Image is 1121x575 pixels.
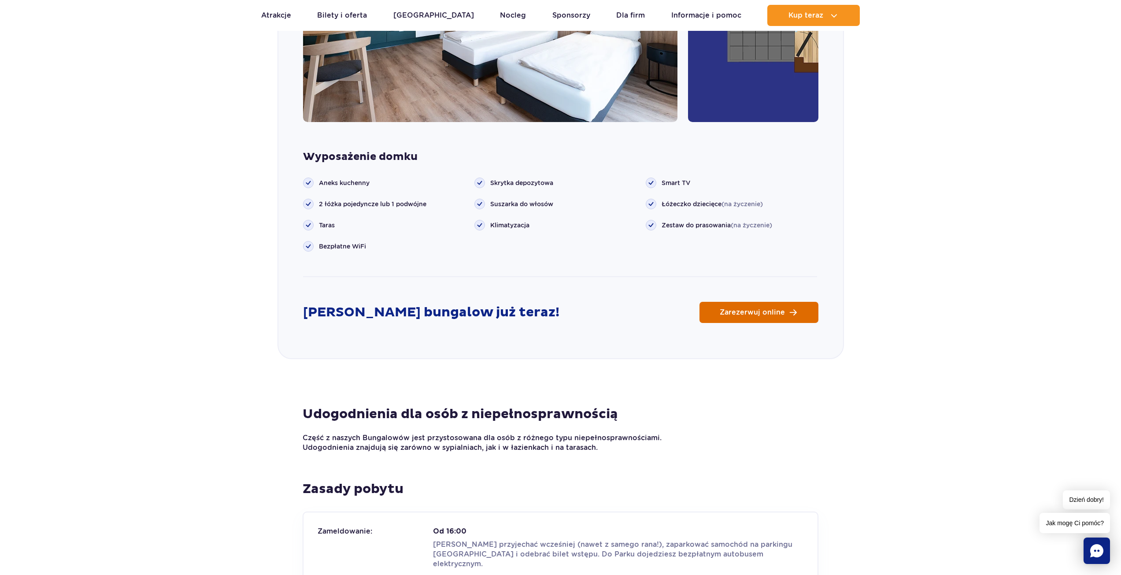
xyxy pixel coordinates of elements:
[393,5,474,26] a: [GEOGRAPHIC_DATA]
[616,5,645,26] a: Dla firm
[490,200,553,208] span: Suszarka do włosów
[500,5,526,26] a: Nocleg
[720,309,785,316] span: Zarezerwuj online
[721,200,763,208] span: (na życzenie)
[662,221,772,230] span: Zestaw do prasowania
[303,406,818,423] h4: Udogodnienia dla osób z niepełnosprawnością
[662,178,690,187] span: Smart TV
[671,5,741,26] a: Informacje i pomoc
[662,200,763,208] span: Łóżeczko dziecięce
[303,481,818,497] h4: Zasady pobytu
[317,5,367,26] a: Bilety i oferta
[319,242,366,251] span: Bezpłatne WiFi
[788,11,823,19] span: Kup teraz
[433,527,803,536] strong: Od 16:00
[1063,490,1110,509] span: Dzień dobry!
[319,178,370,187] span: Aneks kuchenny
[1084,538,1110,564] div: Chat
[552,5,590,26] a: Sponsorzy
[767,5,860,26] button: Kup teraz
[490,221,529,230] span: Klimatyzacja
[490,178,553,187] span: Skrytka depozytowa
[699,302,818,323] a: Zarezerwuj online
[433,540,803,569] p: [PERSON_NAME] przyjechać wcześniej (nawet z samego rana!), zaparkować samochód na parkingu [GEOGR...
[303,304,559,321] strong: [PERSON_NAME] bungalow już teraz!
[261,5,291,26] a: Atrakcje
[303,150,818,163] strong: Wyposażenie domku
[303,433,671,453] p: Część z naszych Bungalowów jest przystosowana dla osób z różnego typu niepełnosprawnościami. Udog...
[319,221,335,230] span: Taras
[319,200,426,208] span: 2 łóżka pojedyncze lub 1 podwójne
[731,222,772,229] span: (na życzenie)
[318,527,433,536] span: Zameldowanie:
[1040,513,1110,533] span: Jak mogę Ci pomóc?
